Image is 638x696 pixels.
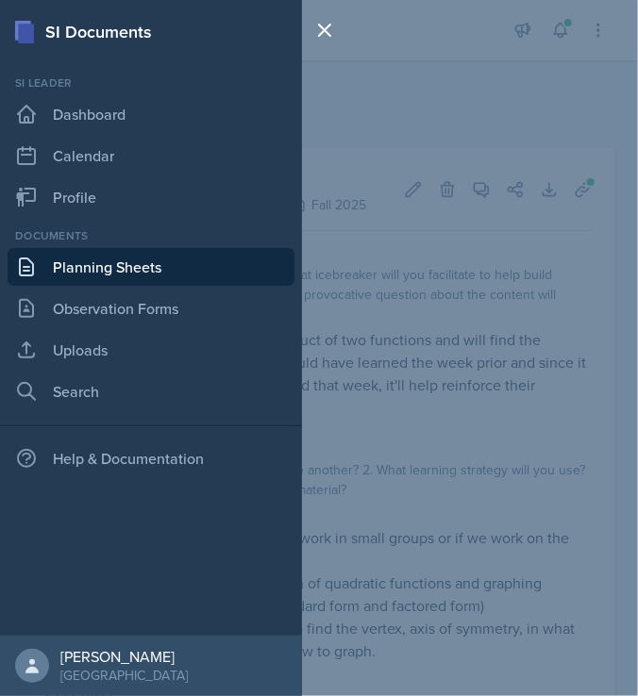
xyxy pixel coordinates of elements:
[8,373,294,410] a: Search
[60,647,188,666] div: [PERSON_NAME]
[8,248,294,286] a: Planning Sheets
[8,137,294,174] a: Calendar
[8,290,294,327] a: Observation Forms
[8,95,294,133] a: Dashboard
[60,666,188,685] div: [GEOGRAPHIC_DATA]
[8,227,294,244] div: Documents
[8,331,294,369] a: Uploads
[8,439,294,477] div: Help & Documentation
[8,75,294,91] div: Si leader
[8,178,294,216] a: Profile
